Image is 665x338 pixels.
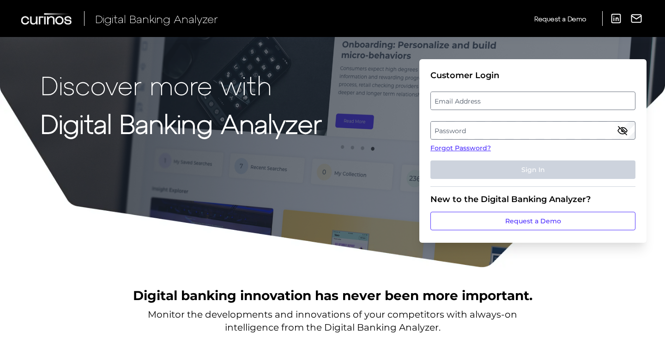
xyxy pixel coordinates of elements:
div: Customer Login [430,70,635,80]
a: Request a Demo [534,11,586,26]
div: New to the Digital Banking Analyzer? [430,194,635,204]
button: Sign In [430,160,635,179]
label: Email Address [431,92,635,109]
p: Monitor the developments and innovations of your competitors with always-on intelligence from the... [148,308,517,334]
span: Digital Banking Analyzer [95,12,218,25]
strong: Digital Banking Analyzer [41,108,322,139]
label: Password [431,122,635,139]
h2: Digital banking innovation has never been more important. [133,287,532,304]
span: Request a Demo [534,15,586,23]
a: Request a Demo [430,212,635,230]
img: Curinos [21,13,73,25]
a: Forgot Password? [430,143,635,153]
p: Discover more with [41,70,322,99]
